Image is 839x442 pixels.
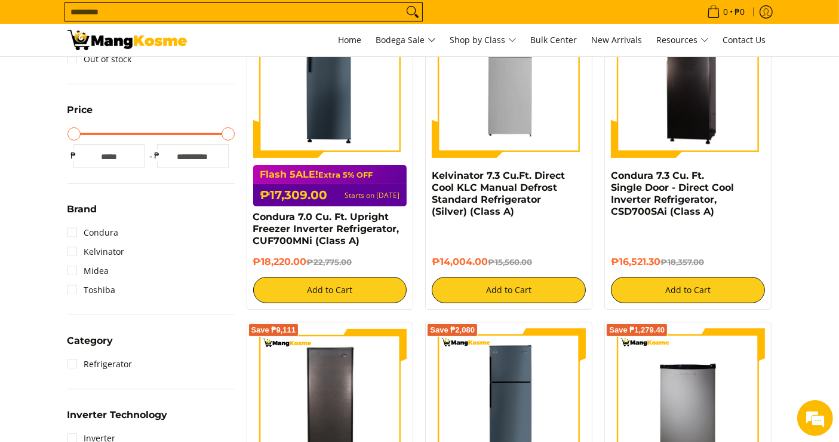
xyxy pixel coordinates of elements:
summary: Open [67,205,97,223]
span: We're online! [69,140,165,261]
a: Toshiba [67,281,116,300]
h6: ₱14,004.00 [432,256,586,268]
img: Condura 7.3 Cu. Ft. Single Door - Direct Cool Inverter Refrigerator, CSD700SAi (Class A) [611,5,765,156]
button: Add to Cart [432,277,586,303]
a: Contact Us [717,24,772,56]
h6: ₱16,521.30 [611,256,765,268]
a: Shop by Class [444,24,523,56]
a: Refrigerator [67,355,133,374]
span: ₱ [67,150,79,161]
summary: Open [67,410,168,429]
span: • [703,5,749,19]
div: Chat with us now [62,67,201,83]
span: New Arrivals [592,34,643,45]
a: Condura 7.0 Cu. Ft. Upright Freezer Inverter Refrigerator, CUF700MNi (Class A) [253,211,399,246]
h6: ₱18,220.00 [253,256,407,268]
span: Home [339,34,362,45]
a: Bodega Sale [370,24,442,56]
a: Kelvinator 7.3 Cu.Ft. Direct Cool KLC Manual Defrost Standard Refrigerator (Silver) (Class A) [432,170,565,217]
span: Bulk Center [531,34,577,45]
img: Kelvinator 7.3 Cu.Ft. Direct Cool KLC Manual Defrost Standard Refrigerator (Silver) (Class A) [432,4,586,158]
a: Condura 7.3 Cu. Ft. Single Door - Direct Cool Inverter Refrigerator, CSD700SAi (Class A) [611,170,734,217]
span: Save ₱2,080 [430,327,475,334]
del: ₱18,357.00 [660,257,704,267]
a: Condura [67,223,119,242]
button: Add to Cart [253,277,407,303]
img: Condura 7.0 Cu. Ft. Upright Freezer Inverter Refrigerator, CUF700MNi (Class A) [253,4,407,158]
a: Home [333,24,368,56]
span: Shop by Class [450,33,517,48]
a: Bulk Center [525,24,583,56]
nav: Main Menu [199,24,772,56]
span: Contact Us [723,34,766,45]
button: Add to Cart [611,277,765,303]
span: Price [67,105,93,115]
img: Bodega Sale Refrigerator l Mang Kosme: Home Appliances Warehouse Sale [67,30,187,50]
summary: Open [67,105,93,124]
a: New Arrivals [586,24,649,56]
span: Save ₱1,279.40 [609,327,665,334]
span: Category [67,336,113,346]
del: ₱22,775.00 [307,257,352,267]
del: ₱15,560.00 [488,257,532,267]
span: 0 [722,8,730,16]
span: Brand [67,205,97,214]
a: Resources [651,24,715,56]
span: Save ₱9,111 [251,327,296,334]
span: Inverter Technology [67,410,168,420]
span: Bodega Sale [376,33,436,48]
a: Out of stock [67,50,132,69]
span: ₱0 [733,8,747,16]
button: Search [403,3,422,21]
div: Minimize live chat window [196,6,225,35]
summary: Open [67,336,113,355]
textarea: Type your message and hit 'Enter' [6,306,228,347]
a: Kelvinator [67,242,125,261]
span: Resources [657,33,709,48]
a: Midea [67,261,109,281]
span: ₱ [151,150,163,161]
